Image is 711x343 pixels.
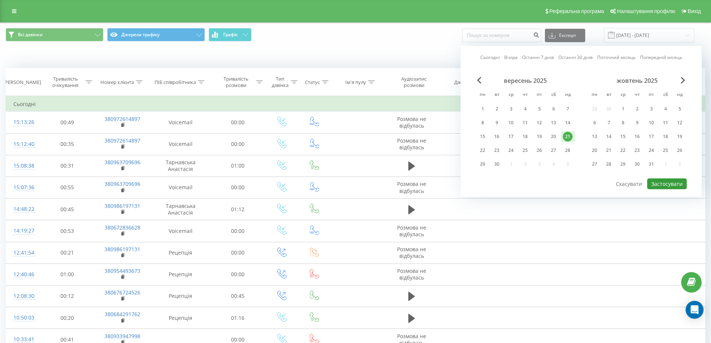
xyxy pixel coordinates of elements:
td: Voicemail [150,220,211,242]
div: сб 25 жовт 2025 р. [658,145,673,156]
td: 00:12 [40,285,94,307]
div: пт 5 вер 2025 р. [532,103,546,115]
td: Тарнавська Анастасія [150,155,211,177]
div: 21 [563,132,573,141]
td: Рецепція [150,285,211,307]
span: Розмова не відбулась [397,246,426,259]
div: ср 24 вер 2025 р. [504,145,518,156]
div: Open Intercom Messenger [686,301,704,319]
div: нд 7 вер 2025 р. [561,103,575,115]
div: 19 [675,132,685,141]
div: 13 [590,132,599,141]
button: Джерела трафіку [107,28,205,41]
a: Останні 7 днів [522,54,554,61]
div: 10:50:03 [13,311,33,325]
div: 5 [534,104,544,114]
a: Вчора [504,54,518,61]
span: Розмова не відбулась [397,267,426,281]
div: 3 [646,104,656,114]
span: Розмова не відбулась [397,224,426,238]
abbr: середа [505,90,517,101]
div: пт 31 жовт 2025 р. [644,159,658,170]
div: 23 [632,146,642,155]
div: 15:13:26 [13,115,33,130]
abbr: вівторок [603,90,614,101]
abbr: п’ятниця [534,90,545,101]
abbr: середа [617,90,629,101]
div: вересень 2025 [475,77,575,84]
td: 00:00 [211,242,265,264]
div: 24 [506,146,516,155]
td: 01:00 [211,155,265,177]
div: 22 [618,146,628,155]
td: 00:20 [40,307,94,329]
td: 00:55 [40,177,94,198]
td: 00:00 [211,220,265,242]
div: 6 [549,104,558,114]
div: 11 [661,118,670,128]
div: чт 18 вер 2025 р. [518,131,532,142]
div: 18 [520,132,530,141]
div: 9 [632,118,642,128]
div: вт 16 вер 2025 р. [490,131,504,142]
div: Тривалість розмови [218,76,255,88]
div: сб 6 вер 2025 р. [546,103,561,115]
div: 12:40:46 [13,267,33,282]
a: 380676724526 [105,289,140,296]
div: пн 1 вер 2025 р. [475,103,490,115]
span: Налаштування профілю [617,8,675,14]
abbr: четвер [520,90,531,101]
div: 27 [549,146,558,155]
div: 2 [492,104,502,114]
div: Статус [305,79,320,85]
div: Джерело [454,79,475,85]
td: 00:00 [211,264,265,285]
button: Всі дзвінки [6,28,103,41]
div: ср 15 жовт 2025 р. [616,131,630,142]
a: 380954493673 [105,267,140,274]
div: 26 [534,146,544,155]
div: Аудіозапис розмови [392,76,436,88]
span: Розмова не відбулась [397,137,426,151]
td: 01:12 [211,199,265,220]
div: 18 [661,132,670,141]
a: 380963709696 [105,180,140,187]
div: пт 24 жовт 2025 р. [644,145,658,156]
div: 4 [661,104,670,114]
td: 00:00 [211,112,265,133]
div: 9 [492,118,502,128]
a: 380986197131 [105,246,140,253]
div: 19 [534,132,544,141]
span: Реферальна програма [549,8,604,14]
div: [PERSON_NAME] [3,79,41,85]
div: 23 [492,146,502,155]
td: 00:31 [40,155,94,177]
div: пн 27 жовт 2025 р. [587,159,602,170]
td: Voicemail [150,177,211,198]
div: 20 [549,132,558,141]
div: жовтень 2025 [587,77,687,84]
abbr: четвер [632,90,643,101]
div: нд 12 жовт 2025 р. [673,117,687,128]
div: чт 25 вер 2025 р. [518,145,532,156]
td: 00:00 [211,133,265,155]
a: 380972614897 [105,115,140,122]
div: 20 [590,146,599,155]
div: пт 12 вер 2025 р. [532,117,546,128]
div: нд 19 жовт 2025 р. [673,131,687,142]
span: Previous Month [477,77,481,84]
td: Тарнавська Анастасія [150,199,211,220]
div: Номер клієнта [100,79,134,85]
abbr: субота [660,90,671,101]
div: 14 [563,118,573,128]
a: Попередній місяць [640,54,682,61]
abbr: вівторок [491,90,502,101]
td: 00:53 [40,220,94,242]
div: 21 [604,146,614,155]
div: 13 [549,118,558,128]
span: Вихід [688,8,701,14]
div: 6 [590,118,599,128]
div: 7 [604,118,614,128]
div: ср 3 вер 2025 р. [504,103,518,115]
button: Скасувати [612,178,646,189]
